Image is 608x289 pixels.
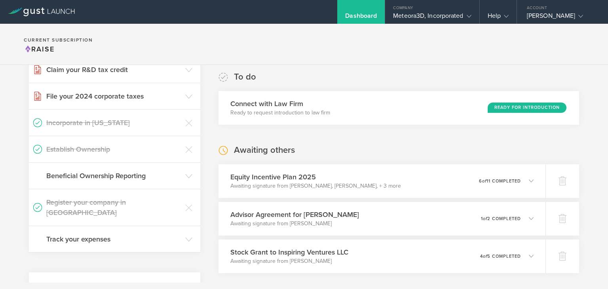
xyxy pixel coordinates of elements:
[482,179,486,184] em: of
[480,254,521,259] p: 4 5 completed
[230,209,359,220] h3: Advisor Agreement for [PERSON_NAME]
[234,71,256,83] h2: To do
[46,91,181,101] h3: File your 2024 corporate taxes
[479,179,521,183] p: 6 11 completed
[46,234,181,244] h3: Track your expenses
[46,118,181,128] h3: Incorporate in [US_STATE]
[230,99,330,109] h3: Connect with Law Firm
[24,38,93,42] h2: Current Subscription
[46,197,181,218] h3: Register your company in [GEOGRAPHIC_DATA]
[230,220,359,228] p: Awaiting signature from [PERSON_NAME]
[230,257,348,265] p: Awaiting signature from [PERSON_NAME]
[46,65,181,75] h3: Claim your R&D tax credit
[46,144,181,154] h3: Establish Ownership
[527,12,594,24] div: [PERSON_NAME]
[481,217,521,221] p: 1 2 completed
[488,12,509,24] div: Help
[483,254,487,259] em: of
[230,182,401,190] p: Awaiting signature from [PERSON_NAME], [PERSON_NAME], + 3 more
[234,144,295,156] h2: Awaiting others
[230,172,401,182] h3: Equity Incentive Plan 2025
[230,247,348,257] h3: Stock Grant to Inspiring Ventures LLC
[393,12,471,24] div: Meteora3D, Incorporated
[345,12,377,24] div: Dashboard
[24,45,55,53] span: Raise
[230,109,330,117] p: Ready to request introduction to law firm
[483,216,487,221] em: of
[218,91,579,125] div: Connect with Law FirmReady to request introduction to law firmReady for Introduction
[46,171,181,181] h3: Beneficial Ownership Reporting
[488,103,566,113] div: Ready for Introduction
